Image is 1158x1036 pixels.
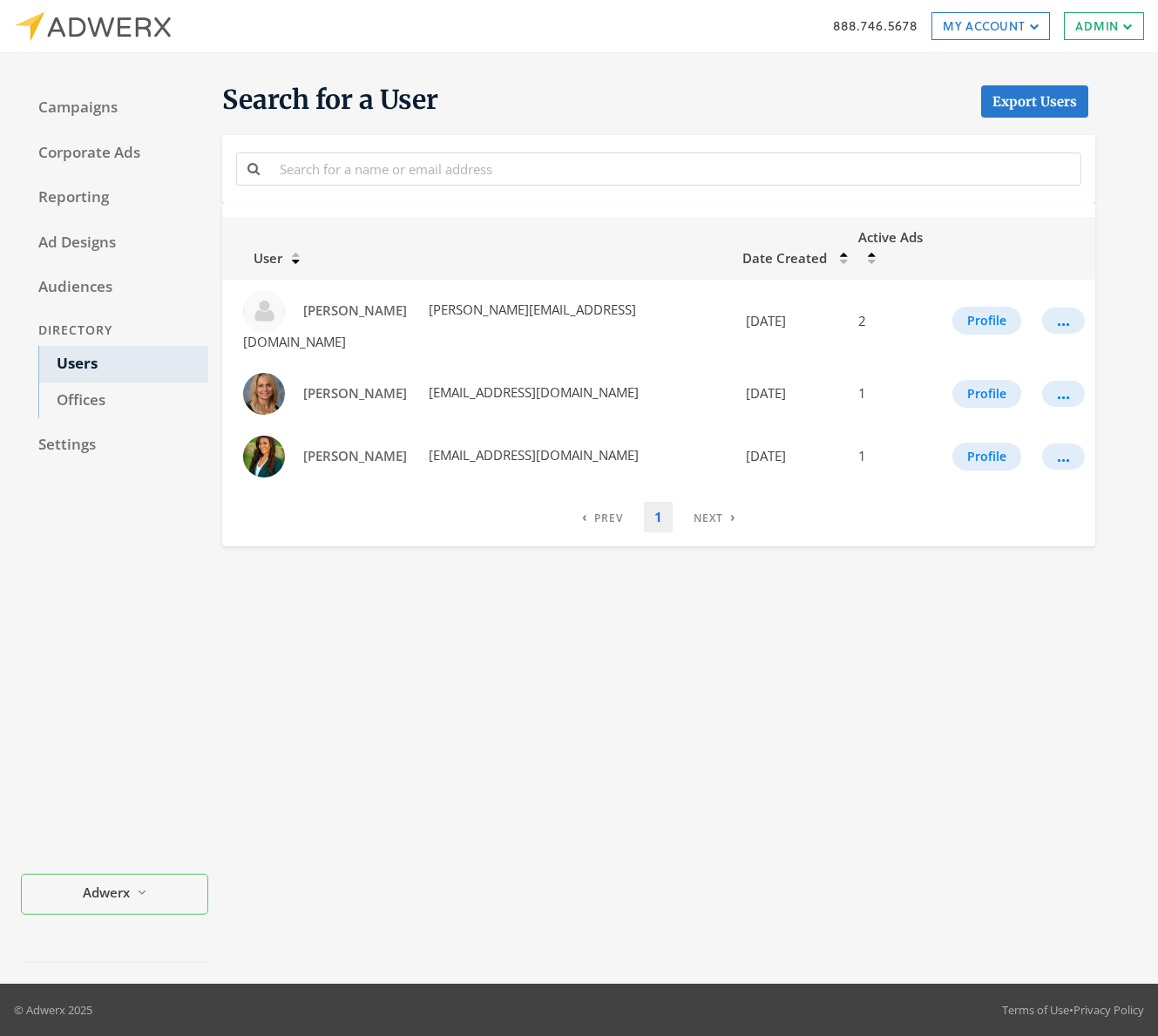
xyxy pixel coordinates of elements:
[21,135,208,172] a: Corporate Ads
[303,447,407,464] span: [PERSON_NAME]
[1042,381,1085,407] button: ...
[1057,320,1070,322] div: ...
[644,502,673,532] a: 1
[742,249,827,267] span: Date Created
[952,307,1021,335] button: Profile
[952,380,1021,408] button: Profile
[21,90,208,126] a: Campaigns
[243,301,636,350] span: [PERSON_NAME][EMAIL_ADDRESS][DOMAIN_NAME]
[21,315,208,347] div: Directory
[243,290,285,332] img: Amy Pomerantz profile
[952,443,1021,471] button: Profile
[303,384,407,402] span: [PERSON_NAME]
[1042,308,1085,334] button: ...
[732,280,848,362] td: [DATE]
[732,425,848,488] td: [DATE]
[292,295,418,327] a: [PERSON_NAME]
[303,301,407,319] span: [PERSON_NAME]
[981,85,1088,118] a: Export Users
[21,225,208,261] a: Ad Designs
[21,269,208,306] a: Audiences
[14,1001,92,1019] p: © Adwerx 2025
[572,502,746,532] nav: pagination
[1064,12,1144,40] a: Admin
[292,440,418,472] a: [PERSON_NAME]
[858,228,923,246] span: Active Ads
[222,83,438,118] span: Search for a User
[21,874,208,915] button: Adwerx
[21,179,208,216] a: Reporting
[425,383,639,401] span: [EMAIL_ADDRESS][DOMAIN_NAME]
[848,280,942,362] td: 2
[1002,1002,1069,1018] a: Terms of Use
[1073,1002,1144,1018] a: Privacy Policy
[1057,393,1070,395] div: ...
[425,446,639,464] span: [EMAIL_ADDRESS][DOMAIN_NAME]
[21,427,208,464] a: Settings
[848,425,942,488] td: 1
[243,373,285,415] img: Jane Hines profile
[269,152,1081,185] input: Search for a name or email address
[233,249,282,267] span: User
[247,162,260,175] i: Search for a name or email address
[1057,456,1070,457] div: ...
[833,17,918,35] a: 888.746.5678
[292,377,418,410] a: [PERSON_NAME]
[14,11,171,42] img: Adwerx
[1042,444,1085,470] button: ...
[83,883,130,903] span: Adwerx
[848,362,942,425] td: 1
[38,383,208,419] a: Offices
[38,346,208,383] a: Users
[243,436,285,477] img: Robert Johnson profile
[732,362,848,425] td: [DATE]
[1002,1001,1144,1019] div: •
[931,12,1050,40] a: My Account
